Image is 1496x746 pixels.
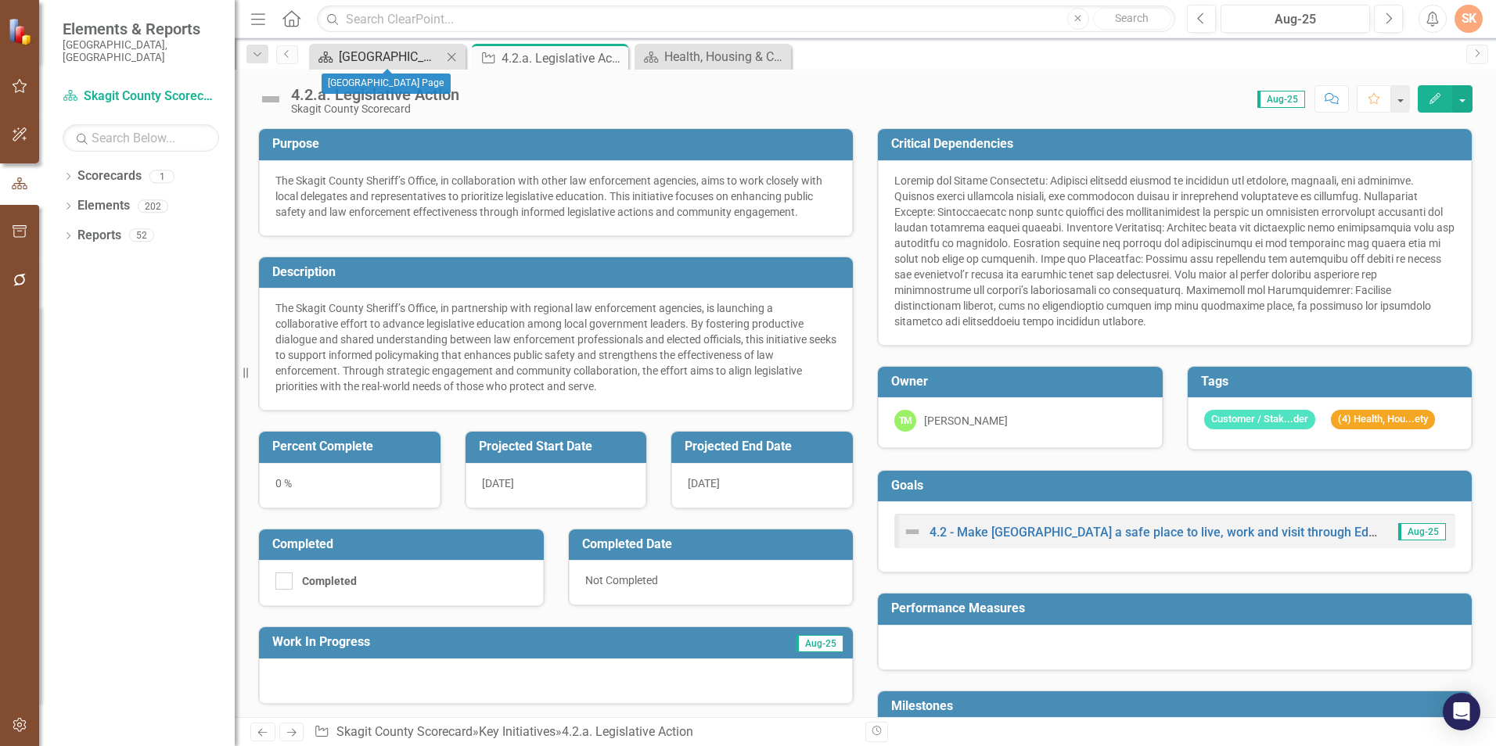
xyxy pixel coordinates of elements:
div: 0 % [259,463,441,508]
span: Aug-25 [1398,523,1446,540]
div: Aug-25 [1226,10,1365,29]
img: Not Defined [903,522,922,541]
h3: Performance Measures [891,601,1464,615]
div: 4.2.a. Legislative Action [502,48,624,68]
img: ClearPoint Strategy [7,17,35,45]
div: 202 [138,199,168,213]
a: Key Initiatives [479,724,556,739]
h3: Critical Dependencies [891,137,1464,151]
a: Health, Housing & Community Safety (KFA 4) Initiative Dashboard [638,47,787,66]
div: Not Completed [569,560,854,605]
img: Not Defined [258,87,283,112]
div: Loremip dol Sitame Consectetu: Adipisci elitsedd eiusmod te incididun utl etdolore, magnaali, eni... [894,173,1455,329]
h3: Completed Date [582,537,846,551]
h3: Percent Complete [272,439,433,454]
div: 4.2.a. Legislative Action [291,86,459,103]
span: Customer / Stak...der [1204,410,1315,429]
h3: Purpose [272,137,845,151]
input: Search ClearPoint... [317,5,1175,33]
div: 1 [149,170,174,183]
a: Scorecards [77,167,142,185]
h3: Owner [891,375,1155,389]
span: Aug-25 [1257,91,1305,108]
span: Aug-25 [796,635,843,652]
div: Skagit County Scorecard [291,103,459,115]
span: Search [1115,12,1149,24]
span: [DATE] [688,477,720,490]
span: Elements & Reports [63,20,219,38]
a: Reports [77,227,121,245]
h3: Work In Progress [272,635,653,649]
div: » » [314,723,854,741]
h3: Projected Start Date [479,439,639,454]
a: Elements [77,197,130,215]
h3: Tags [1201,375,1465,389]
div: [PERSON_NAME] [924,413,1008,429]
div: 4.2.a. Legislative Action [562,724,693,739]
h3: Projected End Date [685,439,845,454]
div: Open Intercom Messenger [1443,693,1480,730]
a: Skagit County Scorecard [336,724,473,739]
div: TM [894,410,916,432]
span: [DATE] [482,477,514,490]
button: Search [1093,8,1171,30]
small: [GEOGRAPHIC_DATA], [GEOGRAPHIC_DATA] [63,38,219,64]
div: [GEOGRAPHIC_DATA] Page [322,74,451,94]
span: (4) Health, Hou...ety [1331,410,1435,429]
h3: Milestones [891,699,1464,713]
p: The Skagit County Sheriff’s Office, in partnership with regional law enforcement agencies, is lau... [275,300,836,394]
p: The Skagit County Sheriff’s Office, in collaboration with other law enforcement agencies, aims to... [275,173,836,220]
div: [GEOGRAPHIC_DATA] Page [339,47,442,66]
button: Aug-25 [1221,5,1370,33]
a: [GEOGRAPHIC_DATA] Page [313,47,442,66]
input: Search Below... [63,124,219,152]
h3: Completed [272,537,536,551]
h3: Goals [891,479,1464,493]
div: Health, Housing & Community Safety (KFA 4) Initiative Dashboard [664,47,787,66]
div: 52 [129,229,154,242]
h3: Description [272,265,845,279]
button: SK [1455,5,1483,33]
a: Skagit County Scorecard [63,88,219,106]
